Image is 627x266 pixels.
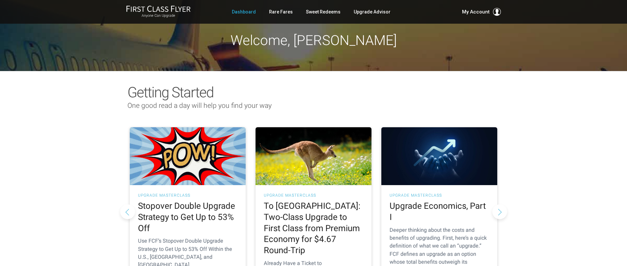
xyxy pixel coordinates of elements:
[138,193,237,197] h3: UPGRADE MASTERCLASS
[127,84,213,101] span: Getting Started
[462,8,501,16] button: My Account
[354,6,391,18] a: Upgrade Advisor
[231,32,397,48] span: Welcome, [PERSON_NAME]
[126,5,191,12] img: First Class Flyer
[492,204,507,219] button: Next slide
[138,201,237,234] h2: Stopover Double Upgrade Strategy to Get Up to 53% Off
[390,201,489,223] h2: Upgrade Economics, Part I
[264,201,363,256] h2: To [GEOGRAPHIC_DATA]: Two-Class Upgrade to First Class from Premium Economy for $4.67 Round-Trip
[264,193,363,197] h3: UPGRADE MASTERCLASS
[306,6,341,18] a: Sweet Redeems
[126,5,191,18] a: First Class FlyerAnyone Can Upgrade
[232,6,256,18] a: Dashboard
[269,6,293,18] a: Rare Fares
[127,102,272,109] span: One good read a day will help you find your way
[120,204,135,219] button: Previous slide
[126,13,191,18] small: Anyone Can Upgrade
[462,8,490,16] span: My Account
[390,193,489,197] h3: UPGRADE MASTERCLASS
